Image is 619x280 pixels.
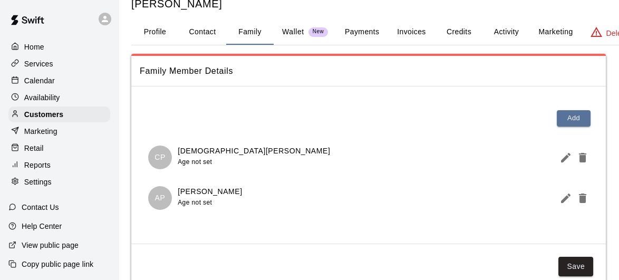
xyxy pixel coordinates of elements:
a: Availability [8,90,110,105]
a: Retail [8,140,110,156]
p: Home [24,42,44,52]
p: Services [24,59,53,69]
p: Reports [24,160,51,170]
p: Contact Us [22,202,59,213]
a: Reports [8,157,110,173]
button: Edit Member [555,147,572,168]
a: Customers [8,107,110,122]
a: Calendar [8,73,110,89]
button: Marketing [530,20,581,45]
button: Contact [179,20,226,45]
p: Availability [24,92,60,103]
button: Family [226,20,274,45]
p: Wallet [282,26,304,37]
button: Payments [336,20,388,45]
p: View public page [22,240,79,250]
span: Age not set [178,158,212,166]
button: Invoices [388,20,435,45]
div: Christian Pirrotta [148,146,172,169]
a: Marketing [8,123,110,139]
p: Settings [24,177,52,187]
button: Save [558,257,593,276]
a: Services [8,56,110,72]
button: Delete [572,188,589,209]
p: Calendar [24,75,55,86]
p: Copy public page link [22,259,93,269]
p: [DEMOGRAPHIC_DATA][PERSON_NAME] [178,146,330,157]
p: Marketing [24,126,57,137]
span: Age not set [178,199,212,206]
p: Customers [24,109,63,120]
button: Activity [482,20,530,45]
a: Settings [8,174,110,190]
p: Help Center [22,221,62,231]
button: Delete [572,147,589,168]
button: Credits [435,20,482,45]
div: Aiden Pirrotta [148,186,172,210]
button: Add [557,110,591,127]
button: Profile [131,20,179,45]
a: Home [8,39,110,55]
span: New [308,28,328,35]
p: Retail [24,143,44,153]
p: CP [154,152,166,163]
p: [PERSON_NAME] [178,186,242,197]
button: Edit Member [555,188,572,209]
p: AP [155,192,166,204]
span: Family Member Details [140,64,597,78]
